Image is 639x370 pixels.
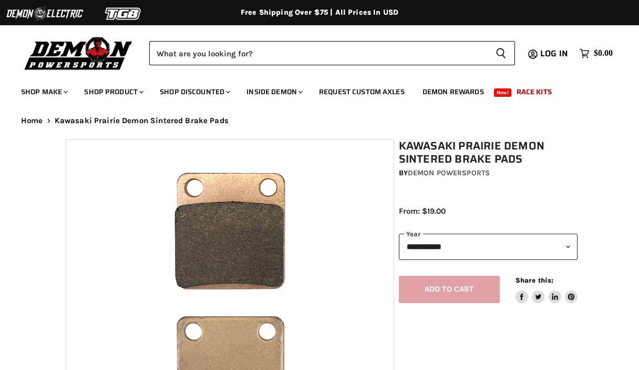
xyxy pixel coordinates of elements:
[21,34,136,72] img: Demon Powersports
[399,139,578,166] h1: Kawasaki Prairie Demon Sintered Brake Pads
[149,41,515,65] form: Product
[540,47,568,60] span: Log in
[76,81,150,103] a: Shop Product
[494,88,512,97] span: New!
[516,276,578,304] aside: Share this:
[149,41,487,65] input: Search
[516,276,553,284] span: Share this:
[399,234,578,259] select: year
[535,49,574,58] a: Log in
[399,167,578,179] div: by
[487,41,515,65] button: Search
[408,168,490,177] a: Demon Powersports
[415,81,492,103] a: Demon Rewards
[152,81,236,103] a: Shop Discounted
[13,81,74,103] a: Shop Make
[5,4,84,24] img: Demon Electric Logo 2
[239,81,309,103] a: Inside Demon
[509,81,560,103] a: Race Kits
[574,46,618,61] a: $0.00
[594,48,613,58] span: $0.00
[55,116,229,125] span: Kawasaki Prairie Demon Sintered Brake Pads
[84,4,163,24] img: TGB Logo 2
[21,116,43,125] a: Home
[311,81,413,103] a: Request Custom Axles
[13,77,610,103] ul: Main menu
[399,206,446,216] span: From: $19.00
